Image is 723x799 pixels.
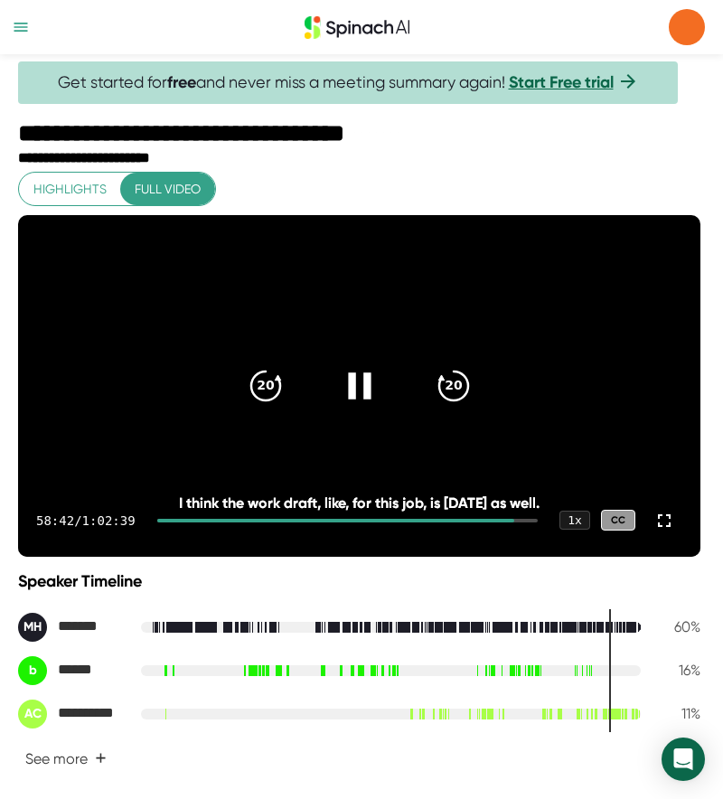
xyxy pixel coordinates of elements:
[601,510,635,531] div: CC
[662,738,705,781] div: Open Intercom Messenger
[19,173,121,206] button: Highlights
[655,705,700,722] div: 11 %
[18,700,47,728] div: AC
[559,511,590,530] div: 1 x
[18,613,127,642] div: MK Hilb
[655,618,700,635] div: 60 %
[18,700,127,728] div: Alexa Carr
[95,751,107,766] span: +
[18,613,47,642] div: MH
[18,743,114,775] button: See more+
[18,656,127,685] div: brooke
[58,72,639,93] span: Get started for and never miss a meeting summary again!
[18,656,47,685] div: b
[135,178,201,201] span: Full video
[87,494,633,512] div: I think the work draft, like, for this job, is [DATE] as well.
[18,571,700,591] div: Speaker Timeline
[33,178,107,201] span: Highlights
[167,72,196,92] b: free
[655,662,700,679] div: 16 %
[36,513,136,528] div: 58:42 / 1:02:39
[509,72,614,92] a: Start Free trial
[120,173,215,206] button: Full video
